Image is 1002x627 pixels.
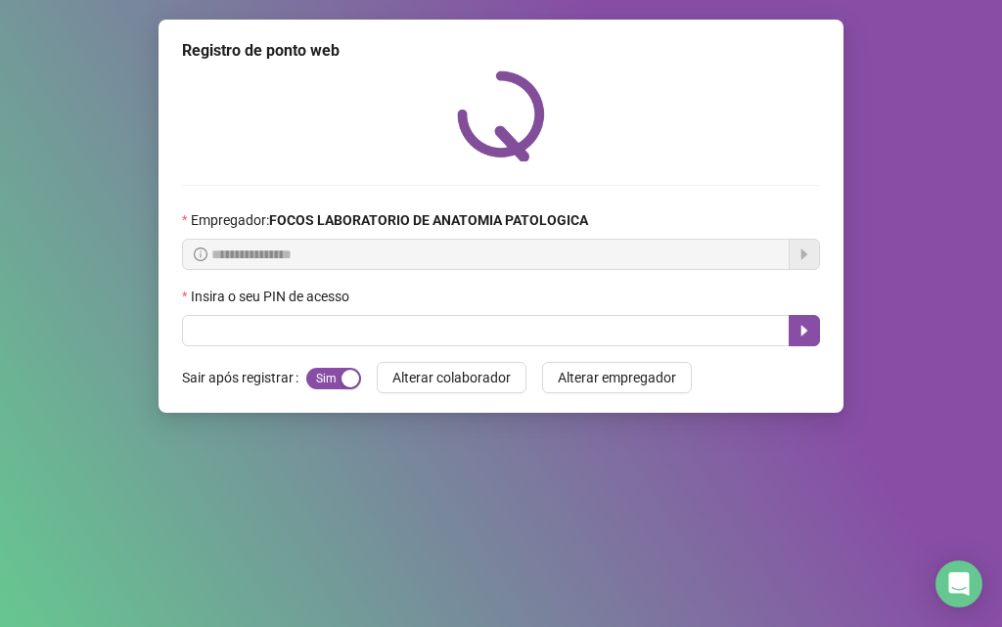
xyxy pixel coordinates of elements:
[377,362,526,393] button: Alterar colaborador
[542,362,692,393] button: Alterar empregador
[182,39,820,63] div: Registro de ponto web
[797,323,812,338] span: caret-right
[457,70,545,161] img: QRPoint
[194,247,207,261] span: info-circle
[935,560,982,607] div: Open Intercom Messenger
[182,286,362,307] label: Insira o seu PIN de acesso
[392,367,511,388] span: Alterar colaborador
[558,367,676,388] span: Alterar empregador
[191,209,588,231] span: Empregador :
[182,362,306,393] label: Sair após registrar
[269,212,588,228] strong: FOCOS LABORATORIO DE ANATOMIA PATOLOGICA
